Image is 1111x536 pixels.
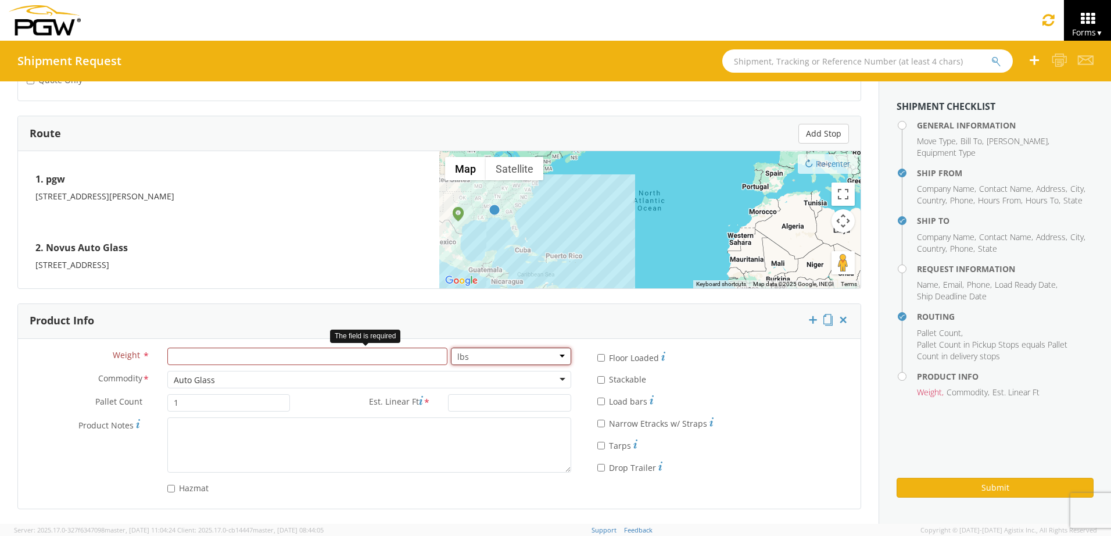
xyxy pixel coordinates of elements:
label: Load bars [597,394,654,408]
span: Ship Deadline Date [917,291,987,302]
span: Commodity [947,387,988,398]
span: Contact Name [979,231,1031,242]
input: Tarps [597,442,605,449]
a: Feedback [624,526,653,534]
li: , [987,135,1049,147]
span: Hours From [978,195,1021,206]
span: Phone [950,243,973,254]
button: Show street map [445,157,486,180]
h4: Request Information [917,265,1094,273]
label: Narrow Etracks w/ Straps [597,416,714,430]
li: , [1070,183,1085,195]
span: Est. Linear Ft [369,396,419,409]
h4: Routing [917,312,1094,321]
span: Product Notes [78,420,134,431]
span: City [1070,231,1084,242]
h4: 1. pgw [35,169,422,191]
span: Client: 2025.17.0-cb14447 [177,526,324,534]
button: Re-center [798,154,858,174]
li: , [917,387,944,398]
span: [PERSON_NAME] [987,135,1048,146]
li: , [917,243,947,255]
span: Move Type [917,135,956,146]
li: , [978,195,1023,206]
a: Support [592,526,617,534]
li: , [1070,231,1085,243]
li: , [917,327,963,339]
h4: Product Info [917,372,1094,381]
span: Contact Name [979,183,1031,194]
span: master, [DATE] 08:44:05 [253,526,324,534]
li: , [917,135,958,147]
span: [STREET_ADDRESS][PERSON_NAME] [35,191,174,202]
span: Equipment Type [917,147,976,158]
h4: Ship To [917,216,1094,225]
h4: 2. Novus Auto Glass [35,237,422,259]
span: Company Name [917,183,974,194]
strong: Shipment Checklist [897,100,995,113]
li: , [947,387,990,398]
span: Weight [113,349,140,360]
span: Country [917,195,945,206]
input: Load bars [597,398,605,405]
span: State [1063,195,1083,206]
input: Narrow Etracks w/ Straps [597,420,605,427]
label: Stackable [597,372,648,385]
span: Phone [950,195,973,206]
li: , [950,243,975,255]
div: The field is required [330,330,400,343]
span: State [978,243,997,254]
input: Stackable [597,376,605,384]
span: Company Name [917,231,974,242]
input: Floor Loaded [597,354,605,362]
a: Open this area in Google Maps (opens a new window) [442,273,481,288]
span: Country [917,243,945,254]
h4: Shipment Request [17,55,121,67]
span: Pallet Count [917,327,961,338]
span: Est. Linear Ft [992,387,1040,398]
h4: Ship From [917,169,1094,177]
span: City [1070,183,1084,194]
button: Add Stop [798,124,849,144]
span: Forms [1072,27,1103,38]
li: , [943,279,964,291]
span: Weight [917,387,942,398]
input: Drop Trailer [597,464,605,471]
a: Terms [841,281,857,287]
button: Map camera controls [832,209,855,233]
span: Bill To [961,135,982,146]
li: , [917,231,976,243]
li: , [967,279,992,291]
li: , [961,135,984,147]
span: Email [943,279,962,290]
li: , [979,231,1033,243]
li: , [995,279,1058,291]
span: Pallet Count [95,396,142,409]
input: Hazmat [167,485,175,492]
span: Map data ©2025 Google, INEGI [753,281,834,287]
button: Keyboard shortcuts [696,280,746,288]
button: Show satellite imagery [486,157,543,180]
img: pgw-form-logo-1aaa8060b1cc70fad034.png [9,5,81,35]
span: Address [1036,183,1066,194]
button: Submit [897,478,1094,498]
li: , [950,195,975,206]
button: Toggle fullscreen view [832,183,855,206]
span: Hours To [1026,195,1059,206]
label: Drop Trailer [597,460,662,474]
label: Floor Loaded [597,350,665,364]
li: , [917,183,976,195]
label: Tarps [597,438,637,452]
span: Load Ready Date [995,279,1056,290]
div: Auto Glass [174,374,215,386]
li: , [1036,231,1067,243]
li: , [1036,183,1067,195]
span: Name [917,279,938,290]
button: Drag Pegman onto the map to open Street View [832,251,855,274]
li: , [1026,195,1060,206]
span: Server: 2025.17.0-327f6347098 [14,526,175,534]
span: Phone [967,279,990,290]
span: Address [1036,231,1066,242]
span: Commodity [98,373,142,386]
input: Shipment, Tracking or Reference Number (at least 4 chars) [722,49,1013,73]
